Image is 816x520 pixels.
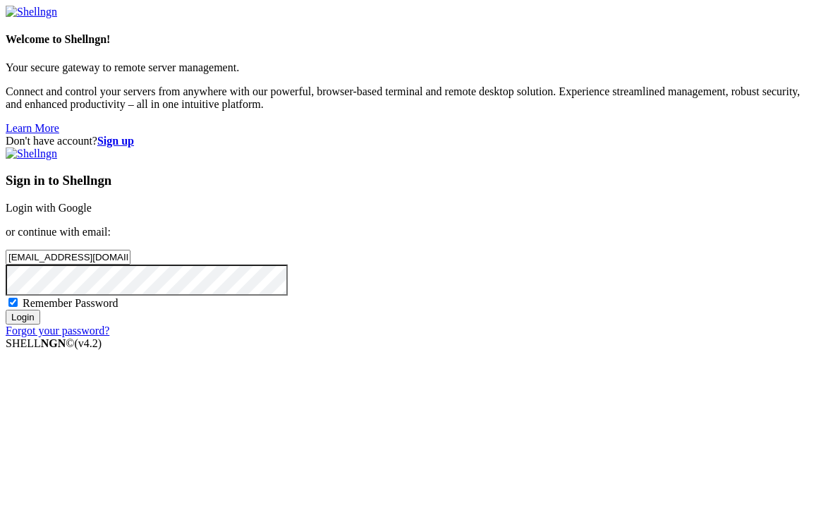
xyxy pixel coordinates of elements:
[6,61,810,74] p: Your secure gateway to remote server management.
[8,298,18,307] input: Remember Password
[6,122,59,134] a: Learn More
[6,325,109,337] a: Forgot your password?
[6,337,102,349] span: SHELL ©
[75,337,102,349] span: 4.2.0
[6,250,130,265] input: Email address
[6,147,57,160] img: Shellngn
[6,310,40,325] input: Login
[23,297,118,309] span: Remember Password
[6,135,810,147] div: Don't have account?
[6,33,810,46] h4: Welcome to Shellngn!
[41,337,66,349] b: NGN
[6,226,810,238] p: or continue with email:
[6,202,92,214] a: Login with Google
[6,85,810,111] p: Connect and control your servers from anywhere with our powerful, browser-based terminal and remo...
[6,6,57,18] img: Shellngn
[6,173,810,188] h3: Sign in to Shellngn
[97,135,134,147] a: Sign up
